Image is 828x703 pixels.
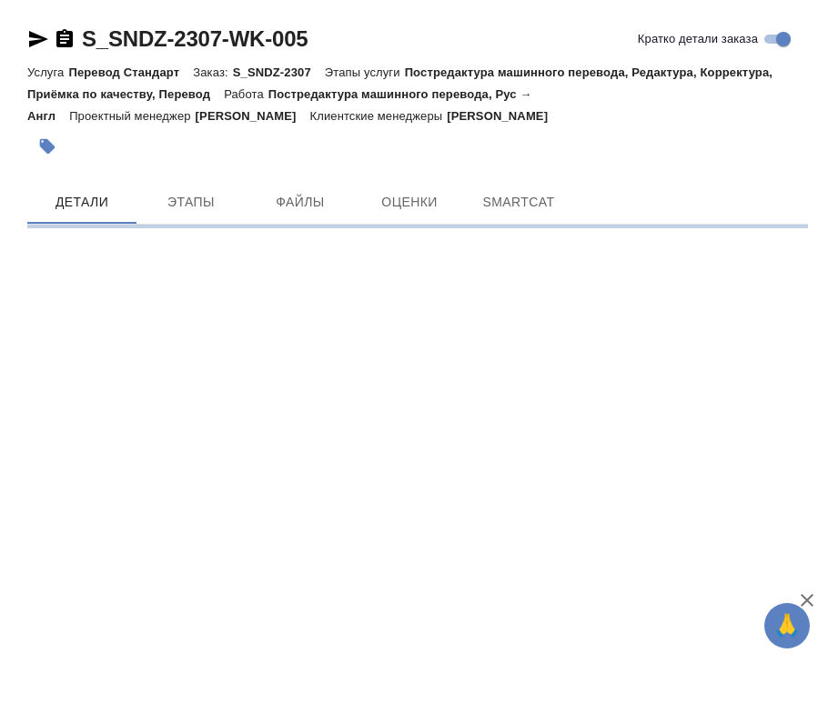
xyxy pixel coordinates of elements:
[196,109,310,123] p: [PERSON_NAME]
[764,603,810,648] button: 🙏
[233,65,325,79] p: S_SNDZ-2307
[447,109,561,123] p: [PERSON_NAME]
[325,65,405,79] p: Этапы услуги
[310,109,448,123] p: Клиентские менеджеры
[193,65,232,79] p: Заказ:
[772,607,803,645] span: 🙏
[366,191,453,214] span: Оценки
[27,126,67,166] button: Добавить тэг
[475,191,562,214] span: SmartCat
[27,87,532,123] p: Постредактура машинного перевода, Рус → Англ
[638,30,758,48] span: Кратко детали заказа
[27,28,49,50] button: Скопировать ссылку для ЯМессенджера
[224,87,268,101] p: Работа
[257,191,344,214] span: Файлы
[54,28,76,50] button: Скопировать ссылку
[69,109,195,123] p: Проектный менеджер
[147,191,235,214] span: Этапы
[27,65,68,79] p: Услуга
[82,26,308,51] a: S_SNDZ-2307-WK-005
[68,65,193,79] p: Перевод Стандарт
[38,191,126,214] span: Детали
